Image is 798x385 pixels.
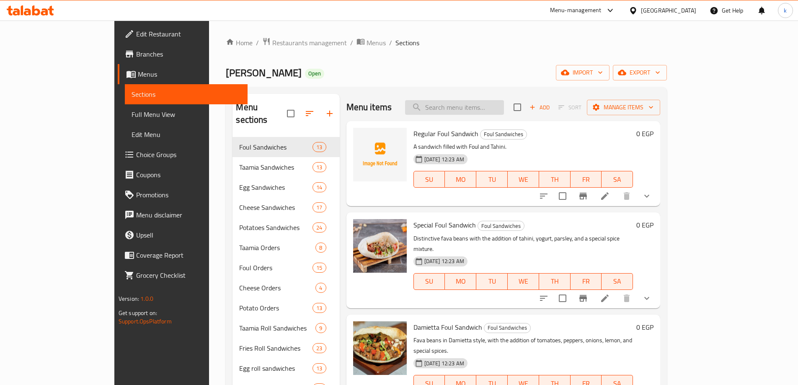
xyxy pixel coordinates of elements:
h6: 0 EGP [636,128,653,140]
span: Grocery Checklist [136,270,241,280]
button: Branch-specific-item [573,186,593,206]
div: Fries Roll Sandwiches [239,343,312,353]
div: Potato Orders13 [232,298,339,318]
div: items [312,142,326,152]
a: Coverage Report [118,245,248,265]
span: Foul Sandwiches [484,323,530,333]
a: Promotions [118,185,248,205]
button: MO [445,171,476,188]
div: Taamia Roll Sandwiches9 [232,318,339,338]
span: Add item [526,101,553,114]
span: Sections [132,89,241,99]
div: Taamia Roll Sandwiches [239,323,315,333]
span: WE [511,173,536,186]
h2: Menu items [346,101,392,114]
span: Select section first [553,101,587,114]
span: SA [605,275,630,287]
a: Edit Restaurant [118,24,248,44]
span: 13 [313,143,325,151]
span: TH [542,173,567,186]
div: items [312,222,326,233]
span: Edit Restaurant [136,29,241,39]
span: TU [480,173,504,186]
span: Regular Foul Sandwich [413,127,478,140]
h2: Menu sections [236,101,287,126]
div: items [315,283,326,293]
span: Open [305,70,324,77]
span: Get support on: [119,307,157,318]
span: Potato Orders [239,303,312,313]
span: Egg Sandwiches [239,182,312,192]
span: Select to update [554,187,571,205]
button: sort-choices [534,186,554,206]
button: FR [571,171,602,188]
button: TH [539,171,571,188]
span: Sort sections [300,103,320,124]
a: Menus [356,37,386,48]
span: k [784,6,787,15]
a: Edit menu item [600,191,610,201]
span: Coupons [136,170,241,180]
span: 23 [313,344,325,352]
button: show more [637,186,657,206]
span: TU [480,275,504,287]
span: Select all sections [282,105,300,122]
a: Support.OpsPlatform [119,316,172,327]
span: Foul Sandwiches [239,142,312,152]
div: Foul Sandwiches [480,129,527,140]
img: Special Foul Sandwich [353,219,407,273]
span: FR [574,173,599,186]
span: [PERSON_NAME] [226,63,302,82]
span: [DATE] 12:23 AM [421,257,467,265]
div: Cheese Sandwiches17 [232,197,339,217]
svg: Show Choices [642,293,652,303]
div: items [315,323,326,333]
span: 1.0.0 [140,293,153,304]
button: TH [539,273,571,290]
div: Cheese Orders [239,283,315,293]
div: Open [305,69,324,79]
li: / [350,38,353,48]
svg: Show Choices [642,191,652,201]
div: items [312,182,326,192]
span: Cheese Sandwiches [239,202,312,212]
span: Potatoes Sandwiches [239,222,312,233]
span: Branches [136,49,241,59]
a: Full Menu View [125,104,248,124]
a: Grocery Checklist [118,265,248,285]
span: SA [605,173,630,186]
span: FR [574,275,599,287]
button: TU [476,171,508,188]
img: Regular Foul Sandwich [353,128,407,181]
button: WE [508,171,539,188]
button: delete [617,186,637,206]
span: Taamia Orders [239,243,315,253]
div: Cheese Orders4 [232,278,339,298]
a: Choice Groups [118,145,248,165]
button: Add [526,101,553,114]
button: sort-choices [534,288,554,308]
button: import [556,65,609,80]
span: 15 [313,264,325,272]
button: Add section [320,103,340,124]
div: Potatoes Sandwiches24 [232,217,339,238]
span: 4 [316,284,325,292]
li: / [389,38,392,48]
button: SA [602,171,633,188]
span: Sections [395,38,419,48]
span: Select to update [554,289,571,307]
span: Special Foul Sandwich [413,219,476,231]
button: Branch-specific-item [573,288,593,308]
button: SU [413,273,445,290]
div: Foul Sandwiches [478,221,524,231]
span: Menus [367,38,386,48]
a: Upsell [118,225,248,245]
span: Egg roll sandwiches [239,363,312,373]
span: Edit Menu [132,129,241,140]
span: 13 [313,304,325,312]
a: Restaurants management [262,37,347,48]
span: Foul Orders [239,263,312,273]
